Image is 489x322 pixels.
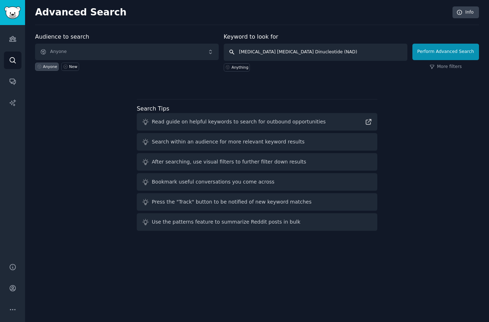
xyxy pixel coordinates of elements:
h2: Advanced Search [35,7,449,18]
div: Anything [232,65,248,70]
label: Audience to search [35,33,89,40]
div: Search within an audience for more relevant keyword results [152,138,305,146]
div: Bookmark useful conversations you come across [152,178,275,186]
label: Search Tips [137,105,169,112]
div: Read guide on helpful keywords to search for outbound opportunities [152,118,326,126]
div: Use the patterns feature to summarize Reddit posts in bulk [152,218,300,226]
img: GummySearch logo [4,6,21,19]
button: Perform Advanced Search [412,44,479,60]
div: After searching, use visual filters to further filter down results [152,158,306,166]
input: Any keyword [224,44,407,61]
button: Anyone [35,44,219,60]
a: Info [452,6,479,19]
div: Anyone [43,64,57,69]
a: More filters [430,64,462,70]
div: Press the "Track" button to be notified of new keyword matches [152,198,311,206]
a: New [61,63,79,71]
label: Keyword to look for [224,33,279,40]
div: New [69,64,77,69]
